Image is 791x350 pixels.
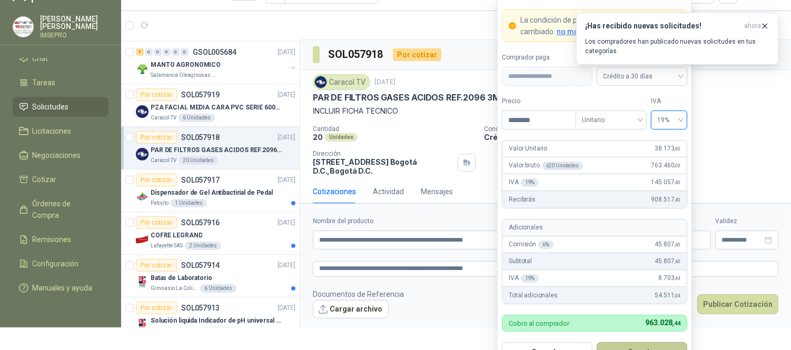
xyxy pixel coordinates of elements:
a: Tareas [13,73,108,93]
label: Comprador paga [502,53,592,63]
a: Por cotizarSOL057919[DATE] Company LogoPZA FACIAL MEDIA CARA PVC SERIE 6000 3MCaracol TV6 Unidades [121,84,300,127]
p: Patojito [151,199,169,207]
img: Company Logo [136,105,149,118]
label: Validez [715,216,778,226]
span: ahora [744,22,761,31]
span: Negociaciones [33,149,81,161]
span: exclamation-circle [509,22,516,29]
span: ,00 [675,146,681,152]
h3: SOL057918 [328,46,384,63]
img: Company Logo [136,233,149,246]
span: 763.460 [651,161,681,171]
p: SOL057919 [181,91,220,98]
div: 20 Unidades [200,327,240,335]
p: Valor bruto [509,161,583,171]
a: Órdenes de Compra [13,194,108,225]
span: 908.517 [651,195,681,205]
div: Por cotizar [136,216,177,229]
div: 6 Unidades [179,114,215,122]
div: 0 [154,48,162,56]
p: [DATE] [278,261,295,271]
span: Remisiones [33,234,72,245]
label: Precio [502,96,576,106]
button: Cargar archivo [313,300,389,319]
span: ,60 [675,242,681,247]
p: Dispensador de Gel Antibactirial de Pedal [151,188,273,198]
span: 963.028 [646,318,681,327]
span: ,00 [675,163,681,168]
a: Por cotizarSOL057914[DATE] Company LogoBatas de LaboratorioGimnasio La Colina6 Unidades [121,255,300,297]
a: Configuración [13,254,108,274]
div: Por cotizar [136,174,177,186]
div: 6 Unidades [200,284,236,293]
div: Caracol TV [313,74,370,90]
span: Solicitudes [33,101,69,113]
span: 45.807 [655,256,681,266]
p: IMSEPRO [40,32,108,38]
div: Cotizaciones [313,186,356,197]
span: 38.173 [655,144,681,154]
a: Cotizar [13,169,108,189]
button: Publicar Cotización [697,294,778,314]
p: Subtotal [509,256,532,266]
p: SOL057917 [181,176,220,184]
span: ,40 [675,179,681,185]
p: Gimnasio La Colina [151,284,198,293]
img: Company Logo [136,276,149,288]
span: ,44 [673,320,681,327]
span: Manuales y ayuda [33,282,93,294]
a: Negociaciones [13,145,108,165]
p: IVA [509,177,539,187]
span: Cotizar [33,174,57,185]
img: Company Logo [13,17,33,37]
p: Total adicionales [509,291,558,301]
label: Nombre del producto [313,216,564,226]
p: Crédito a 30 días [484,133,787,142]
p: Salamanca Oleaginosas SAS [151,71,217,79]
p: Cantidad [313,125,476,133]
p: [DATE] [278,90,295,100]
p: SOL057914 [181,262,220,269]
p: SOL057918 [181,134,220,141]
p: Gimnasio La Colina [151,327,198,335]
span: 45.807 [655,239,681,249]
p: [DATE] [278,175,295,185]
div: 2 Unidades [185,242,221,250]
p: SOL057916 [181,219,220,226]
a: Remisiones [13,229,108,249]
div: Por cotizar [136,88,177,101]
p: Recibirás [509,195,536,205]
p: [DATE] [278,218,295,228]
a: Licitaciones [13,121,108,141]
a: Solicitudes [13,97,108,117]
a: Por cotizarSOL057913[DATE] Company LogoSolución liquida Indicador de pH universal de 500ml o 20 d... [121,297,300,340]
p: Lafayette SAS [151,242,183,250]
p: Batas de Laboratorio [151,273,212,283]
div: 0 [163,48,171,56]
span: ,40 [675,197,681,203]
span: 8.703 [658,273,680,283]
div: Por cotizar [393,48,441,61]
div: Actividad [373,186,404,197]
p: PAR DE FILTROS GASES ACIDOS REF.2096 3M [313,92,500,103]
p: Documentos de Referencia [313,288,404,300]
span: ,04 [675,293,681,298]
div: 19 % [521,178,539,187]
p: MANTO AGRONOMICO [151,60,221,70]
h3: ¡Has recibido nuevas solicitudes! [585,22,740,31]
div: x 20 Unidades [542,162,583,170]
p: INCLUIR FICHA TECNICO [313,105,778,117]
a: Por cotizarSOL057918[DATE] Company LogoPAR DE FILTROS GASES ACIDOS REF.2096 3MCaracol TV20 Unidades [121,127,300,169]
p: [DATE] [278,47,295,57]
img: Company Logo [136,191,149,203]
div: 0 [181,48,189,56]
a: Por cotizarSOL057917[DATE] Company LogoDispensador de Gel Antibactirial de PedalPatojito1 Unidades [121,169,300,212]
img: Company Logo [136,63,149,75]
p: Dirección [313,150,453,157]
div: 0 [172,48,180,56]
p: COFRE LEGRAND [151,231,202,241]
img: Company Logo [136,318,149,331]
img: Company Logo [315,76,327,88]
button: ¡Has recibido nuevas solicitudes!ahora Los compradores han publicado nuevas solicitudes en tus ca... [576,13,778,65]
p: PZA FACIAL MEDIA CARA PVC SERIE 6000 3M [151,103,282,113]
